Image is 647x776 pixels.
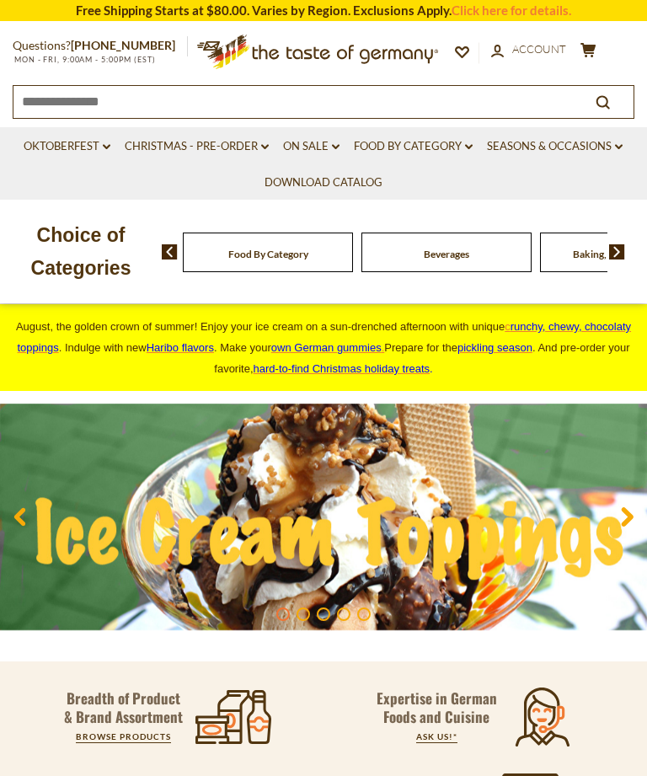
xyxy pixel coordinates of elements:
[416,731,457,741] a: ASK US!*
[162,244,178,260] img: previous arrow
[609,244,625,260] img: next arrow
[16,320,631,375] span: August, the golden crown of summer! Enjoy your ice cream on a sun-drenched afternoon with unique ...
[491,40,566,59] a: Account
[376,689,497,726] p: Expertise in German Foods and Cuisine
[283,137,340,156] a: On Sale
[13,35,188,56] p: Questions?
[487,137,623,156] a: Seasons & Occasions
[18,320,632,354] span: runchy, chewy, chocolaty toppings
[13,55,156,64] span: MON - FRI, 9:00AM - 5:00PM (EST)
[18,320,632,354] a: crunchy, chewy, chocolaty toppings
[271,341,382,354] span: own German gummies
[265,174,382,192] a: Download Catalog
[125,137,269,156] a: Christmas - PRE-ORDER
[452,3,571,18] a: Click here for details.
[354,137,473,156] a: Food By Category
[457,341,532,354] a: pickling season
[24,137,110,156] a: Oktoberfest
[424,248,469,260] a: Beverages
[254,362,433,375] span: .
[271,341,384,354] a: own German gummies.
[71,38,175,52] a: [PHONE_NUMBER]
[512,42,566,56] span: Account
[254,362,430,375] a: hard-to-find Christmas holiday treats
[147,341,214,354] a: Haribo flavors
[228,248,308,260] a: Food By Category
[62,689,184,726] p: Breadth of Product & Brand Assortment
[76,731,171,741] a: BROWSE PRODUCTS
